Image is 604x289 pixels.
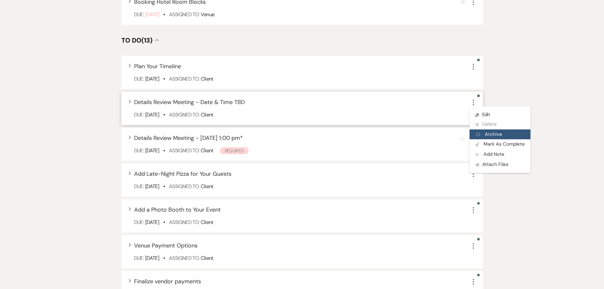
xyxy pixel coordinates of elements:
[169,183,199,190] span: Assigned To:
[169,219,199,226] span: Assigned To:
[169,255,199,261] span: Assigned To:
[134,207,221,213] button: Add a Photo Booth to Your Event
[163,183,165,190] b: •
[201,111,213,118] span: Client
[134,135,243,141] button: Details Review Meeting - [DATE] 1:00 pm*
[220,147,249,154] span: Required
[134,171,231,177] button: Add Late-Night Pizza for Your Guests
[163,11,165,18] b: •
[163,76,165,82] b: •
[145,76,159,82] span: [DATE]
[470,160,530,170] button: Attach Files
[169,76,199,82] span: Assigned To:
[121,36,153,44] span: To Do (13)
[134,99,245,105] button: Details Review Meeting - Date & Time TBD
[169,111,199,118] span: Assigned To:
[163,219,165,226] b: •
[134,98,245,106] span: Details Review Meeting - Date & Time TBD
[134,170,231,178] span: Add Late-Night Pizza for Your Guests
[134,242,198,249] span: Venue Payment Options
[470,149,530,160] button: Add Note
[470,119,530,129] button: Delete
[134,62,181,70] span: Plan Your Timeline
[134,279,201,284] button: Finalize vendor payments
[201,11,214,18] span: Venue
[145,219,159,226] span: [DATE]
[145,11,159,18] span: [DATE]
[163,147,165,154] b: •
[169,11,199,18] span: Assigned To:
[121,37,159,43] button: To Do(13)
[470,110,530,119] a: Edit
[134,63,181,69] button: Plan Your Timeline
[470,139,530,149] button: Mark As Complete
[201,255,213,261] span: Client
[145,147,159,154] span: [DATE]
[145,111,159,118] span: [DATE]
[134,243,198,248] button: Venue Payment Options
[201,183,213,190] span: Client
[134,134,243,142] span: Details Review Meeting - [DATE] 1:00 pm *
[201,76,213,82] span: Client
[145,183,159,190] span: [DATE]
[134,76,144,82] span: Due:
[134,219,144,226] span: Due:
[201,147,213,154] span: Client
[163,255,165,261] b: •
[201,219,213,226] span: Client
[134,11,144,18] span: Due:
[470,129,530,140] button: Archive
[134,206,221,213] span: Add a Photo Booth to Your Event
[475,161,509,167] span: Attach Files
[134,255,144,261] span: Due:
[145,255,159,261] span: [DATE]
[134,183,144,190] span: Due:
[163,111,165,118] b: •
[134,111,144,118] span: Due:
[169,147,199,154] span: Assigned To:
[134,147,144,154] span: Due:
[134,278,201,285] span: Finalize vendor payments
